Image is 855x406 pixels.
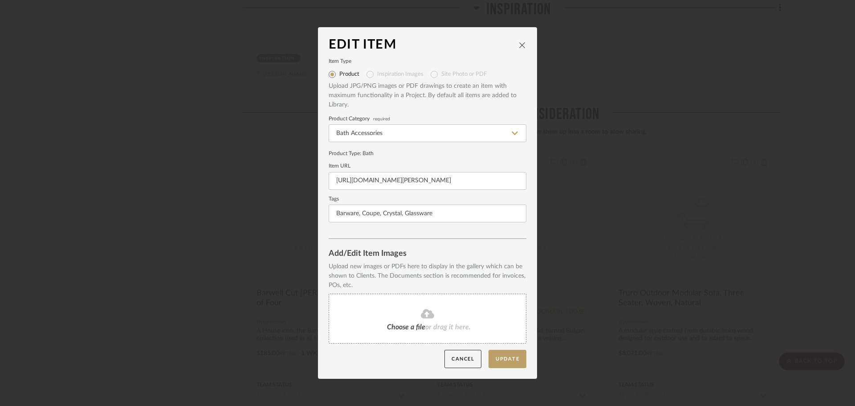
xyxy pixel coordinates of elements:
[329,262,526,290] div: Upload new images or PDFs here to display in the gallery which can be shown to Clients. The Docum...
[329,250,526,258] div: Add/Edit Item Images
[518,41,526,49] button: close
[360,151,374,156] span: : Bath
[489,350,526,368] button: Update
[339,71,359,78] label: Product
[387,324,425,331] span: Choose a file
[425,324,471,331] span: or drag it here.
[329,149,526,157] div: Product Type
[329,117,526,121] label: Product Category
[329,59,526,64] label: Item Type
[329,38,518,52] div: Edit Item
[373,117,390,121] span: required
[329,124,526,142] input: Type a category to search and select
[444,350,481,368] button: Cancel
[329,205,526,222] input: Enter Keywords, Separated by Commas
[329,172,526,190] input: Enter URL
[329,67,526,82] mat-radio-group: Select item type
[329,82,526,110] div: Upload JPG/PNG images or PDF drawings to create an item with maximum functionality in a Project. ...
[329,197,526,201] label: Tags
[329,164,526,168] label: Item URL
